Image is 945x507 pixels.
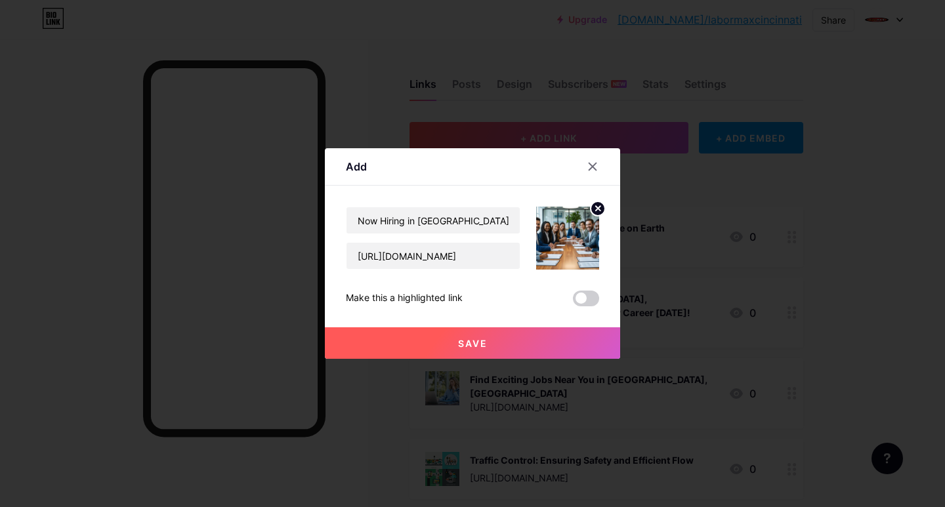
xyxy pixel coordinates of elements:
[346,207,520,233] input: Title
[458,338,488,349] span: Save
[536,207,599,270] img: link_thumbnail
[325,327,620,359] button: Save
[346,159,367,174] div: Add
[346,291,463,306] div: Make this a highlighted link
[346,243,520,269] input: URL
